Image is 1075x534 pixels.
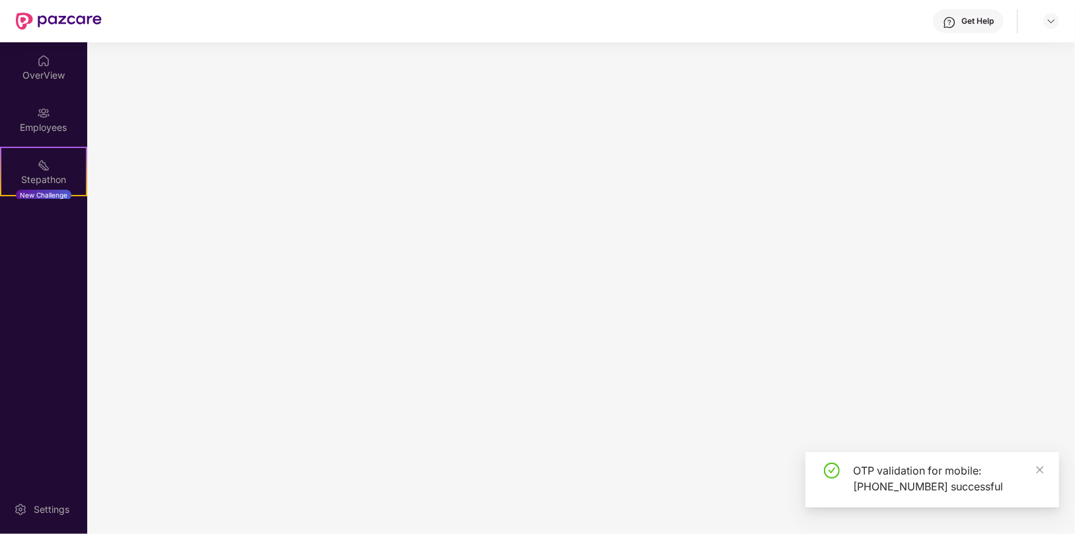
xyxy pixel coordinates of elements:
span: close [1035,465,1045,475]
div: Settings [30,503,73,516]
div: OTP validation for mobile: [PHONE_NUMBER] successful [853,463,1043,494]
img: svg+xml;base64,PHN2ZyBpZD0iSGVscC0zMngzMiIgeG1sbnM9Imh0dHA6Ly93d3cudzMub3JnLzIwMDAvc3ZnIiB3aWR0aD... [943,16,956,29]
div: New Challenge [16,190,71,200]
div: Stepathon [1,173,86,186]
img: New Pazcare Logo [16,13,102,30]
img: svg+xml;base64,PHN2ZyBpZD0iU2V0dGluZy0yMHgyMCIgeG1sbnM9Imh0dHA6Ly93d3cudzMub3JnLzIwMDAvc3ZnIiB3aW... [14,503,27,516]
img: svg+xml;base64,PHN2ZyBpZD0iRHJvcGRvd24tMzJ4MzIiIHhtbG5zPSJodHRwOi8vd3d3LnczLm9yZy8yMDAwL3N2ZyIgd2... [1046,16,1056,26]
img: svg+xml;base64,PHN2ZyB4bWxucz0iaHR0cDovL3d3dy53My5vcmcvMjAwMC9zdmciIHdpZHRoPSIyMSIgaGVpZ2h0PSIyMC... [37,159,50,172]
div: Get Help [961,16,994,26]
span: check-circle [824,463,840,478]
img: svg+xml;base64,PHN2ZyBpZD0iRW1wbG95ZWVzIiB4bWxucz0iaHR0cDovL3d3dy53My5vcmcvMjAwMC9zdmciIHdpZHRoPS... [37,106,50,120]
img: svg+xml;base64,PHN2ZyBpZD0iSG9tZSIgeG1sbnM9Imh0dHA6Ly93d3cudzMub3JnLzIwMDAvc3ZnIiB3aWR0aD0iMjAiIG... [37,54,50,67]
